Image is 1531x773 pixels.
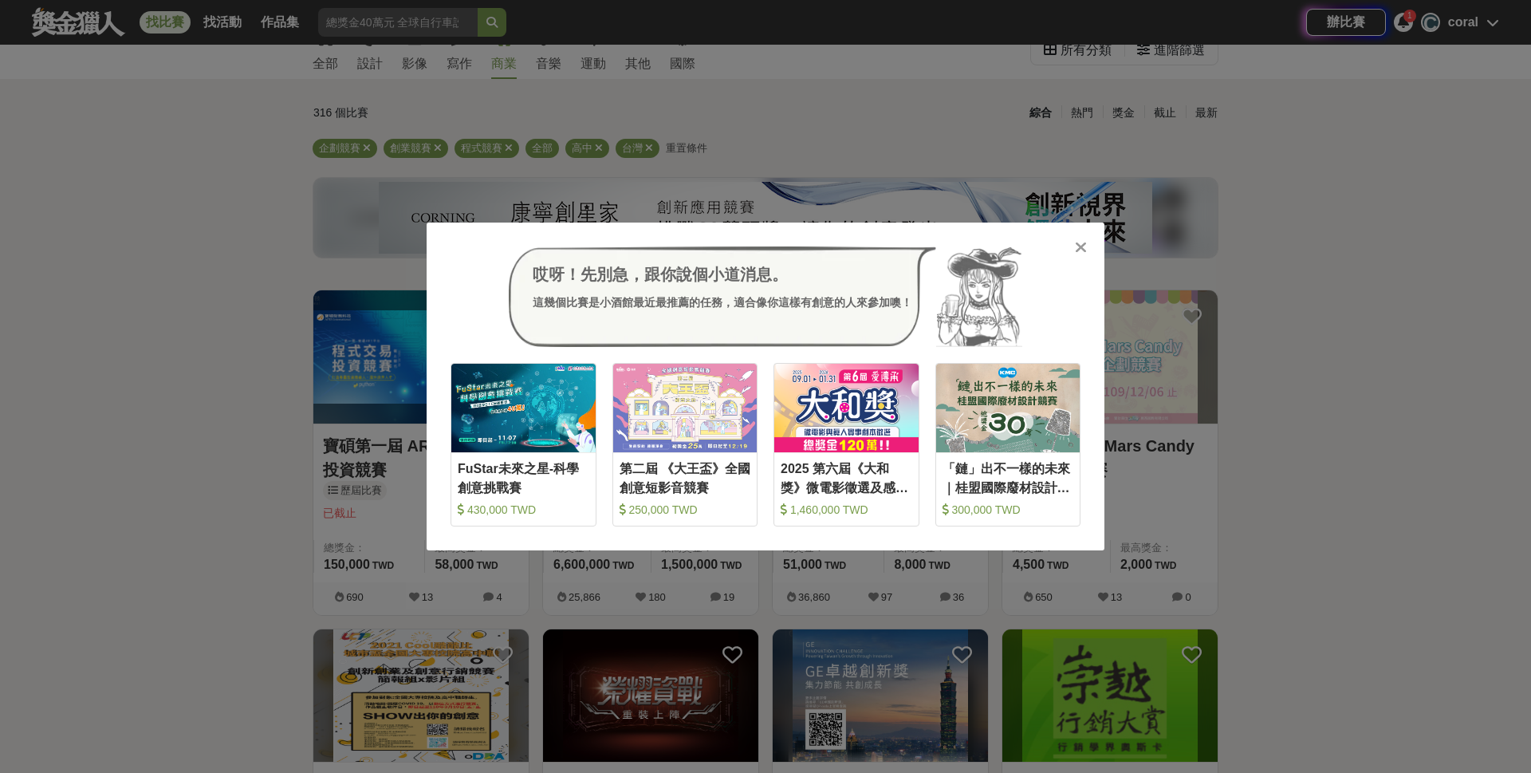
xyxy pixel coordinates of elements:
div: 300,000 TWD [943,502,1074,518]
div: 250,000 TWD [620,502,751,518]
a: Cover Image2025 第六屆《大和獎》微電影徵選及感人實事分享 1,460,000 TWD [773,363,919,527]
a: Cover Image「鏈」出不一樣的未來｜桂盟國際廢材設計競賽 300,000 TWD [935,363,1081,527]
div: 1,460,000 TWD [781,502,912,518]
img: Avatar [936,246,1022,347]
div: 430,000 TWD [458,502,589,518]
div: 「鏈」出不一樣的未來｜桂盟國際廢材設計競賽 [943,459,1074,495]
img: Cover Image [774,364,919,452]
img: Cover Image [613,364,758,452]
img: Cover Image [451,364,596,452]
div: 哎呀！先別急，跟你說個小道消息。 [533,262,912,286]
div: FuStar未來之星-科學創意挑戰賽 [458,459,589,495]
div: 這幾個比賽是小酒館最近最推薦的任務，適合像你這樣有創意的人來參加噢！ [533,294,912,311]
a: Cover ImageFuStar未來之星-科學創意挑戰賽 430,000 TWD [451,363,596,527]
div: 第二屆 《大王盃》全國創意短影音競賽 [620,459,751,495]
a: Cover Image第二屆 《大王盃》全國創意短影音競賽 250,000 TWD [612,363,758,527]
img: Cover Image [936,364,1080,452]
div: 2025 第六屆《大和獎》微電影徵選及感人實事分享 [781,459,912,495]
